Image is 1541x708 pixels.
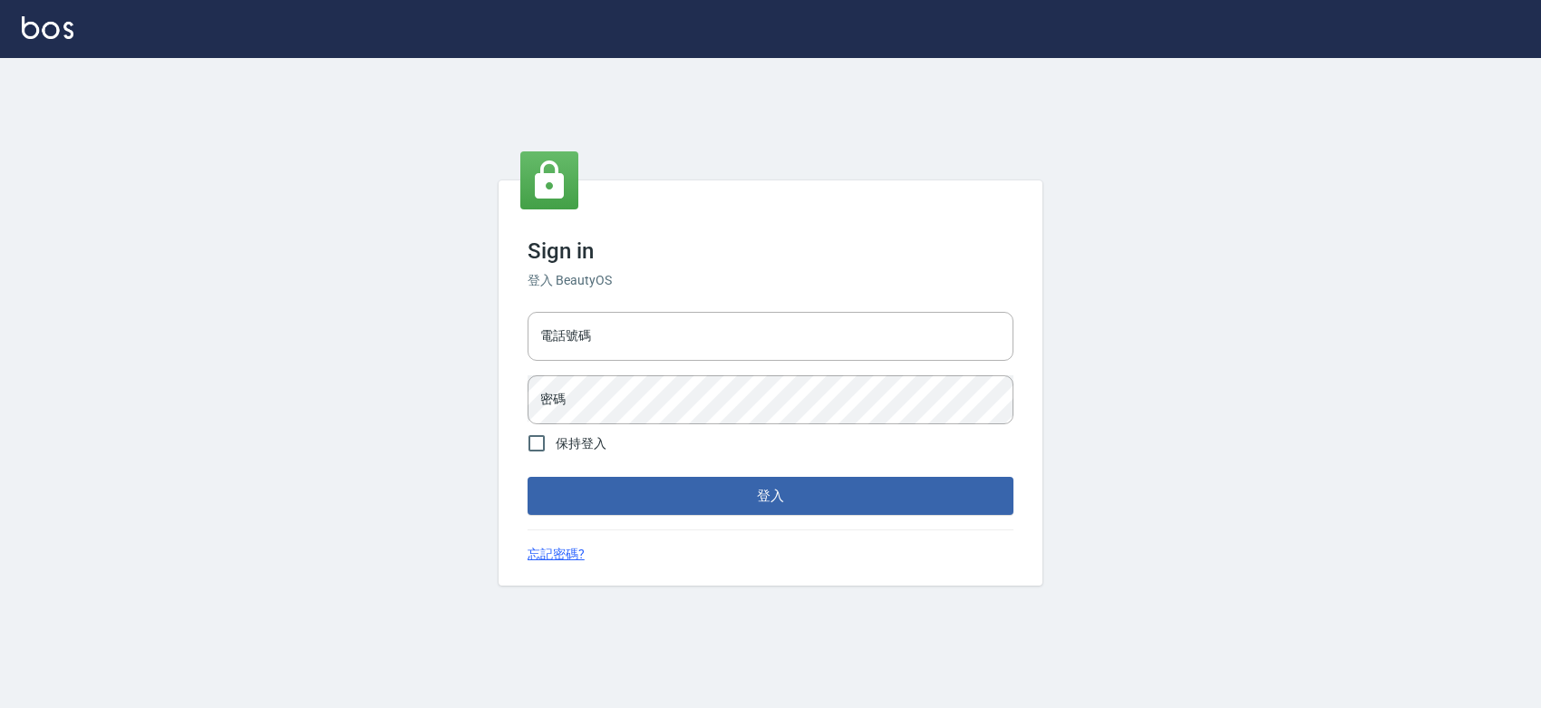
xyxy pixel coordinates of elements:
h3: Sign in [528,238,1013,264]
img: Logo [22,16,73,39]
a: 忘記密碼? [528,545,585,564]
span: 保持登入 [556,434,606,453]
button: 登入 [528,477,1013,515]
h6: 登入 BeautyOS [528,271,1013,290]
